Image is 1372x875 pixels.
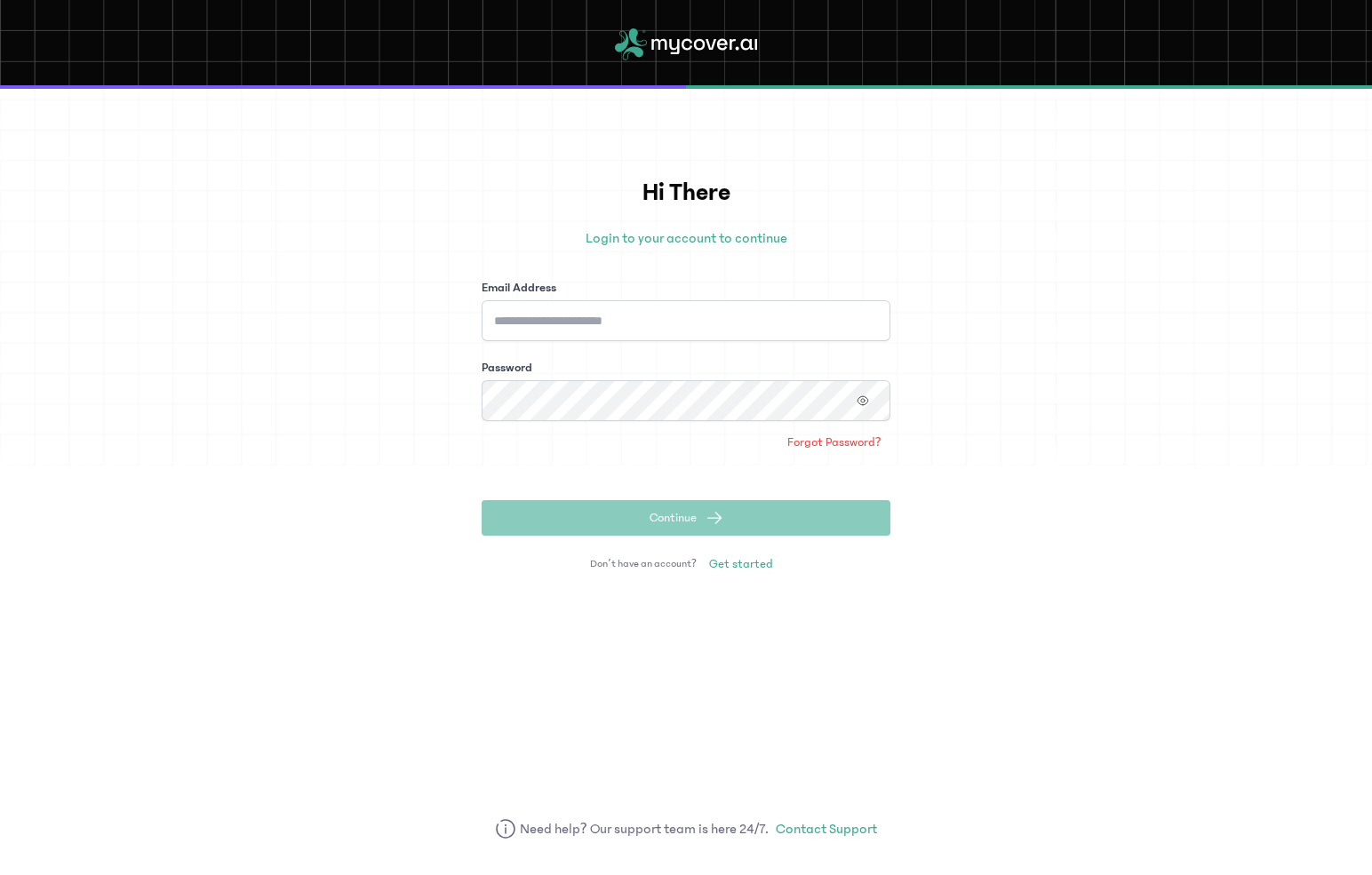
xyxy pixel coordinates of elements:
[787,434,881,451] span: Forgot Password?
[650,509,697,527] span: Continue
[482,500,890,536] button: Continue
[778,428,890,457] a: Forgot Password?
[482,359,532,377] label: Password
[709,555,773,573] span: Get started
[776,818,877,839] a: Contact Support
[590,557,697,571] span: Don’t have an account?
[482,174,890,211] h1: Hi There
[520,818,770,839] span: Need help? Our support team is here 24/7.
[482,279,556,297] label: Email Address
[700,550,782,578] a: Get started
[482,227,890,249] p: Login to your account to continue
